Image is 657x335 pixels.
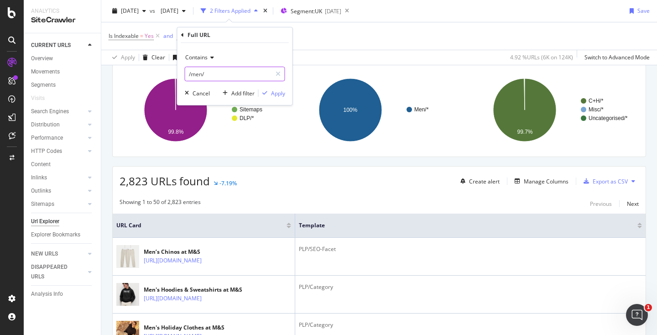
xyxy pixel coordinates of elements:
[31,54,53,63] div: Overview
[31,41,85,50] a: CURRENT URLS
[457,174,500,188] button: Create alert
[31,41,71,50] div: CURRENT URLS
[163,32,173,40] div: and
[31,199,85,209] a: Sitemaps
[590,198,612,209] button: Previous
[210,7,250,15] div: 2 Filters Applied
[31,289,94,299] a: Analysis Info
[627,200,639,208] div: Next
[31,217,59,226] div: Url Explorer
[271,89,285,97] div: Apply
[511,176,568,187] button: Manage Columns
[31,199,54,209] div: Sitemaps
[517,129,533,135] text: 99.7%
[343,107,357,113] text: 100%
[139,50,165,65] button: Clear
[31,186,85,196] a: Outlinks
[31,249,58,259] div: NEW URLS
[31,262,85,282] a: DISAPPEARED URLS
[145,30,154,42] span: Yes
[299,321,642,329] div: PLP/Category
[31,94,54,103] a: Visits
[626,4,650,18] button: Save
[31,173,47,183] div: Inlinks
[144,294,202,303] a: [URL][DOMAIN_NAME]
[31,67,60,77] div: Movements
[109,32,139,40] span: Is Indexable
[185,53,208,61] span: Contains
[277,4,341,18] button: Segment:UK[DATE]
[120,173,210,188] span: 2,823 URLs found
[31,120,60,130] div: Distribution
[581,50,650,65] button: Switch to Advanced Mode
[31,173,85,183] a: Inlinks
[219,89,255,98] button: Add filter
[580,174,628,188] button: Export as CSV
[31,107,85,116] a: Search Engines
[31,160,94,169] a: Content
[116,242,139,272] img: main image
[31,7,94,15] div: Analytics
[144,248,241,256] div: Men’s Chinos at M&S
[627,198,639,209] button: Next
[590,200,612,208] div: Previous
[109,4,150,18] button: [DATE]
[31,133,63,143] div: Performance
[469,70,639,150] svg: A chart.
[524,178,568,185] div: Manage Columns
[157,7,178,15] span: 2024 Jul. 27th
[140,32,143,40] span: =
[31,249,85,259] a: NEW URLS
[294,70,464,150] svg: A chart.
[121,7,139,15] span: 2025 Jul. 31st
[469,178,500,185] div: Create alert
[240,115,254,121] text: DLP/*
[193,89,210,97] div: Cancel
[31,217,94,226] a: Url Explorer
[240,106,262,113] text: Sitemaps
[31,160,51,169] div: Content
[31,147,85,156] a: HTTP Codes
[169,50,193,65] button: Save
[584,53,650,61] div: Switch to Advanced Mode
[261,6,269,16] div: times
[144,324,241,332] div: Men's Holiday Clothes at M&S
[116,280,139,309] img: main image
[31,120,85,130] a: Distribution
[259,89,285,98] button: Apply
[31,230,80,240] div: Explorer Bookmarks
[593,178,628,185] div: Export as CSV
[31,94,45,103] div: Visits
[31,107,69,116] div: Search Engines
[510,53,573,61] div: 4.92 % URLs ( 6K on 124K )
[31,133,85,143] a: Performance
[299,283,642,291] div: PLP/Category
[231,89,255,97] div: Add filter
[219,179,237,187] div: -7.19%
[325,7,341,15] div: [DATE]
[626,304,648,326] iframe: Intercom live chat
[157,4,189,18] button: [DATE]
[299,221,624,230] span: Template
[291,7,322,15] span: Segment: UK
[414,106,429,113] text: Men/*
[121,53,135,61] div: Apply
[637,7,650,15] div: Save
[31,186,51,196] div: Outlinks
[181,89,210,98] button: Cancel
[151,53,165,61] div: Clear
[31,289,63,299] div: Analysis Info
[197,4,261,18] button: 2 Filters Applied
[31,54,94,63] a: Overview
[645,304,652,311] span: 1
[299,245,642,253] div: PLP/SEO-Facet
[144,256,202,265] a: [URL][DOMAIN_NAME]
[168,129,183,135] text: 99.8%
[589,115,628,121] text: Uncategorised/*
[188,31,210,39] div: Full URL
[31,262,77,282] div: DISAPPEARED URLS
[120,70,290,150] svg: A chart.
